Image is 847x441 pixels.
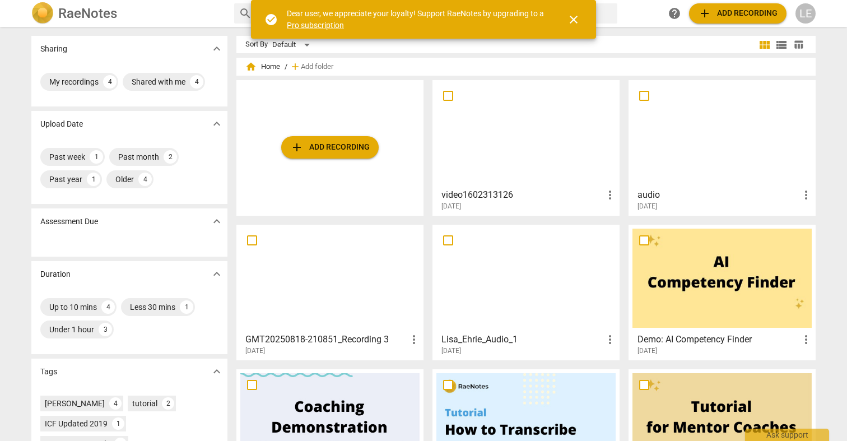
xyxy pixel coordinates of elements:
h3: audio [637,188,799,202]
div: Past month [118,151,159,163]
span: home [245,61,257,72]
button: Upload [689,3,787,24]
span: view_module [758,38,771,52]
div: Shared with me [132,76,185,87]
div: ICF Updated 2019 [45,418,108,429]
span: expand_more [210,117,224,131]
div: 1 [87,173,100,186]
h3: GMT20250818-210851_Recording 3 [245,333,407,346]
button: Show more [208,363,225,380]
span: add [698,7,711,20]
span: [DATE] [637,346,657,356]
img: Logo [31,2,54,25]
span: expand_more [210,215,224,228]
h3: Demo: AI Competency Finder [637,333,799,346]
div: Ask support [745,429,829,441]
span: [DATE] [441,346,461,356]
button: Upload [281,136,379,159]
a: Lisa_Ehrie_Audio_1[DATE] [436,229,616,355]
span: Home [245,61,280,72]
div: Past year [49,174,82,185]
button: Tile view [756,36,773,53]
span: expand_more [210,365,224,378]
span: / [285,63,287,71]
span: expand_more [210,267,224,281]
p: Tags [40,366,57,378]
div: 2 [162,397,174,410]
span: add [290,141,304,154]
p: Duration [40,268,71,280]
div: My recordings [49,76,99,87]
button: Show more [208,266,225,282]
div: 4 [109,397,122,410]
div: Older [115,174,134,185]
span: more_vert [799,333,813,346]
span: more_vert [407,333,421,346]
h3: video1602313126 [441,188,603,202]
button: Show more [208,213,225,230]
span: [DATE] [245,346,265,356]
button: Close [560,6,587,33]
span: Add recording [698,7,778,20]
span: help [668,7,681,20]
a: Demo: AI Competency Finder[DATE] [632,229,812,355]
div: Up to 10 mins [49,301,97,313]
span: add [290,61,301,72]
div: 1 [180,300,193,314]
span: more_vert [603,188,617,202]
div: 1 [90,150,103,164]
span: search [239,7,252,20]
div: Less 30 mins [130,301,175,313]
span: check_circle [264,13,278,26]
span: more_vert [799,188,813,202]
div: 4 [190,75,203,89]
div: Sort By [245,40,268,49]
span: expand_more [210,42,224,55]
a: GMT20250818-210851_Recording 3[DATE] [240,229,420,355]
a: Help [664,3,685,24]
span: close [567,13,580,26]
span: [DATE] [637,202,657,211]
div: [PERSON_NAME] [45,398,105,409]
span: [DATE] [441,202,461,211]
button: Show more [208,40,225,57]
a: LogoRaeNotes [31,2,225,25]
div: 2 [164,150,177,164]
div: 1 [112,417,124,430]
span: table_chart [793,39,804,50]
p: Upload Date [40,118,83,130]
h3: Lisa_Ehrie_Audio_1 [441,333,603,346]
div: tutorial [132,398,157,409]
button: Show more [208,115,225,132]
p: Assessment Due [40,216,98,228]
button: List view [773,36,790,53]
div: 3 [99,323,112,336]
div: Default [272,36,314,54]
div: Past week [49,151,85,163]
h2: RaeNotes [58,6,117,21]
button: Table view [790,36,807,53]
span: view_list [775,38,788,52]
div: Under 1 hour [49,324,94,335]
div: Dear user, we appreciate your loyalty! Support RaeNotes by upgrading to a [287,8,547,31]
a: Pro subscription [287,21,344,30]
span: Add recording [290,141,370,154]
div: 4 [138,173,152,186]
a: audio[DATE] [632,84,812,211]
span: more_vert [603,333,617,346]
p: Sharing [40,43,67,55]
span: Add folder [301,63,333,71]
button: LE [795,3,816,24]
a: video1602313126[DATE] [436,84,616,211]
div: 4 [101,300,115,314]
div: 4 [103,75,117,89]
